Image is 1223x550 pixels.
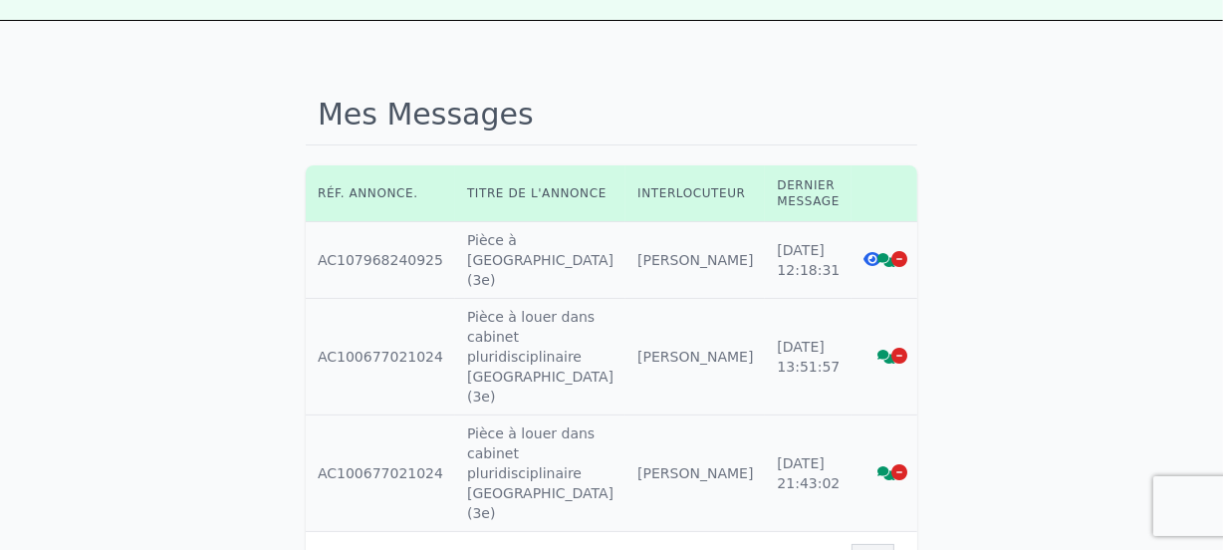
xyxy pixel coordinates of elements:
[877,253,895,267] i: Voir la discussion
[863,251,881,267] i: Voir l'annonce
[765,299,852,415] td: [DATE] 13:51:57
[891,251,907,267] i: Supprimer la discussion
[306,165,455,222] th: Réf. annonce.
[455,299,625,415] td: Pièce à louer dans cabinet pluridisciplinaire [GEOGRAPHIC_DATA] (3e)
[891,464,907,480] i: Supprimer la discussion
[455,415,625,532] td: Pièce à louer dans cabinet pluridisciplinaire [GEOGRAPHIC_DATA] (3e)
[455,222,625,299] td: Pièce à [GEOGRAPHIC_DATA] (3e)
[306,222,455,299] td: AC107968240925
[891,348,907,364] i: Supprimer la discussion
[455,165,625,222] th: Titre de l'annonce
[625,415,765,532] td: [PERSON_NAME]
[625,222,765,299] td: [PERSON_NAME]
[625,299,765,415] td: [PERSON_NAME]
[306,85,917,145] h1: Mes Messages
[877,350,895,364] i: Voir la discussion
[625,165,765,222] th: Interlocuteur
[877,466,895,480] i: Voir la discussion
[765,415,852,532] td: [DATE] 21:43:02
[765,222,852,299] td: [DATE] 12:18:31
[306,415,455,532] td: AC100677021024
[765,165,852,222] th: Dernier message
[306,299,455,415] td: AC100677021024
